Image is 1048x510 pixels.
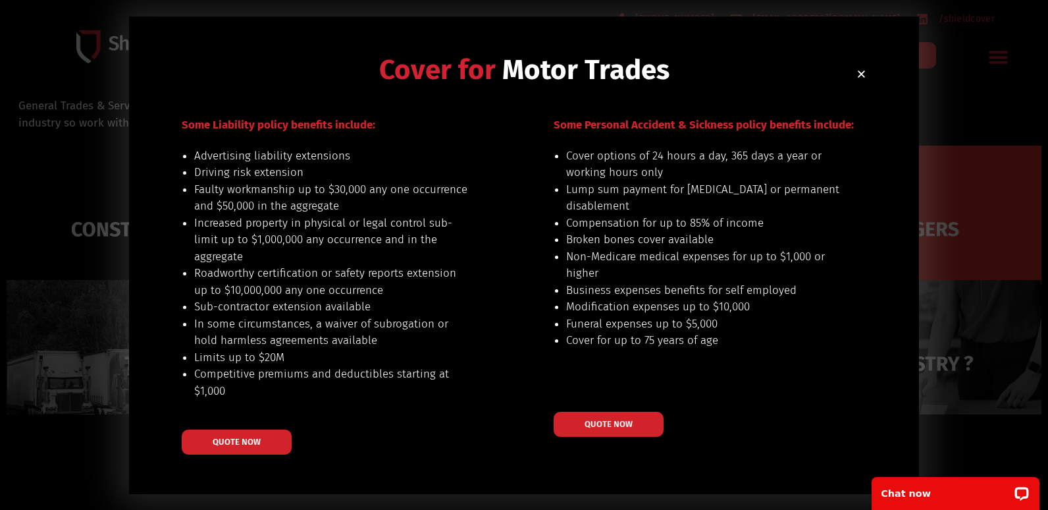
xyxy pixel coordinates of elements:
a: Close [856,69,866,79]
li: Non-Medicare medical expenses for up to $1,000 or higher [566,248,841,282]
li: Lump sum payment for [MEDICAL_DATA] or permanent disablement [566,181,841,215]
span: QUOTE NOW [585,420,633,428]
li: Driving risk extension [194,164,469,181]
li: Cover for up to 75 years of age [566,332,841,349]
li: Broken bones cover available [566,231,841,248]
li: Limits up to $20M [194,349,469,366]
a: QUOTE NOW [182,430,292,455]
li: Advertising liability extensions [194,148,469,165]
li: Funeral expenses up to $5,000 [566,316,841,333]
li: Business expenses benefits for self employed [566,282,841,299]
span: Cover for [379,53,496,86]
span: Some Liability policy benefits include: [182,118,375,132]
span: QUOTE NOW [213,438,261,446]
li: Cover options of 24 hours a day, 365 days a year or working hours only [566,148,841,181]
iframe: LiveChat chat widget [863,468,1048,510]
li: Increased property in physical or legal control sub-limit up to $1,000,000 any occurrence and in ... [194,215,469,266]
li: Modification expenses up to $10,000 [566,298,841,316]
li: Roadworthy certification or safety reports extension up to $10,000,000 any one occurrence [194,265,469,298]
span: Some Personal Accident & Sickness policy benefits include: [554,118,854,132]
li: Competitive premiums and deductibles starting at $1,000 [194,366,469,399]
a: QUOTE NOW [554,412,664,437]
span: Motor Trades [502,53,669,86]
li: In some circumstances, a waiver of subrogation or hold harmless agreements available [194,316,469,349]
li: Faulty workmanship up to $30,000 any one occurrence and $50,000 in the aggregate [194,181,469,215]
li: Sub-contractor extension available [194,298,469,316]
li: Compensation for up to 85% of income [566,215,841,232]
